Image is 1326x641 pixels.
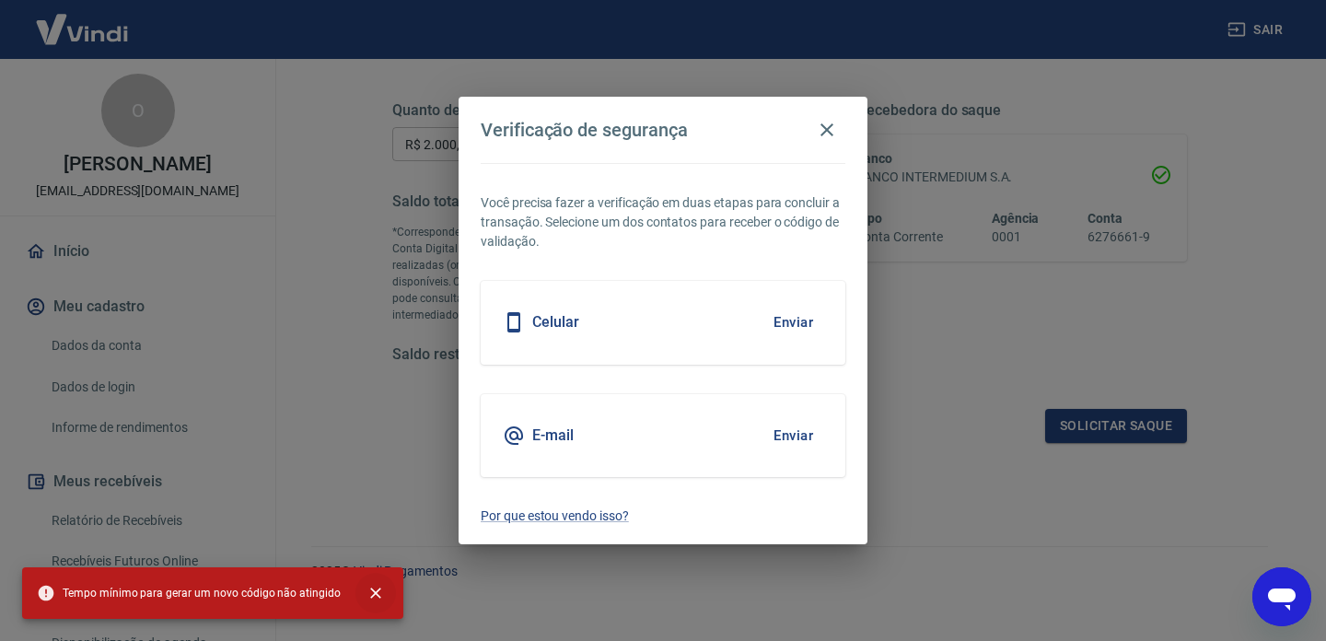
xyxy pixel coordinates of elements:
h5: Celular [532,313,579,332]
p: Você precisa fazer a verificação em duas etapas para concluir a transação. Selecione um dos conta... [481,193,845,251]
span: Tempo mínimo para gerar um novo código não atingido [37,584,341,602]
h5: E-mail [532,426,574,445]
iframe: Botão para abrir a janela de mensagens [1252,567,1311,626]
button: Enviar [763,416,823,455]
h4: Verificação de segurança [481,119,688,141]
button: Enviar [763,303,823,342]
button: close [355,573,396,613]
a: Por que estou vendo isso? [481,507,845,526]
